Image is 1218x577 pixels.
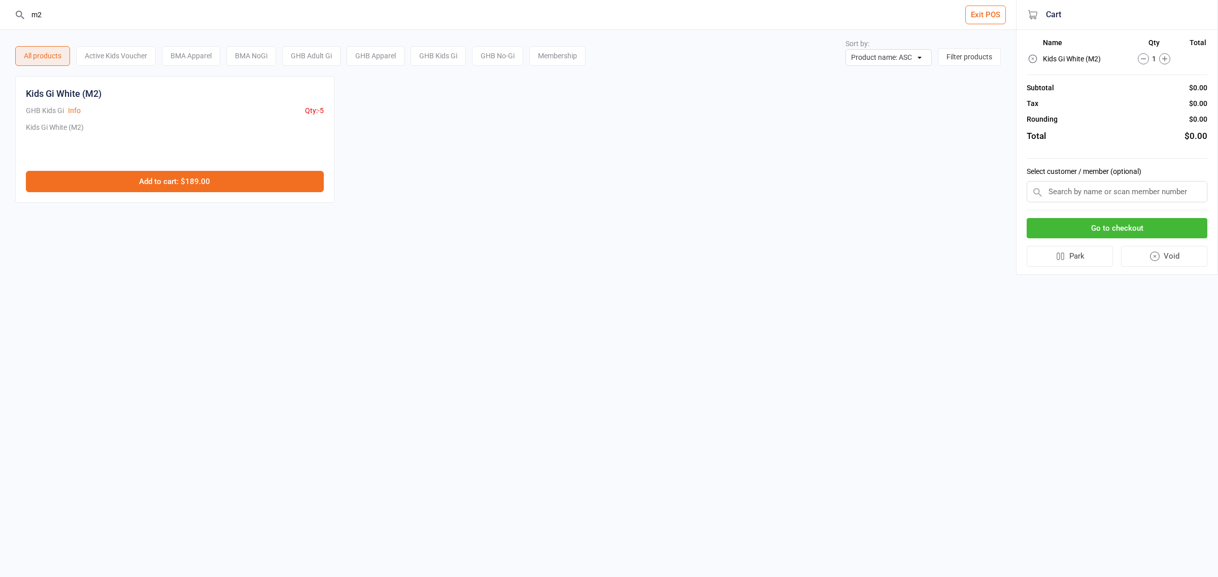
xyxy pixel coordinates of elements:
div: Rounding [1027,114,1058,125]
label: Select customer / member (optional) [1027,166,1207,177]
div: $0.00 [1189,114,1207,125]
div: Kids Gi White (M2) [26,122,84,161]
th: Qty [1127,39,1181,51]
div: Subtotal [1027,83,1054,93]
th: Total [1182,39,1206,51]
div: GHB No-Gi [472,46,523,66]
div: Kids Gi White (M2) [26,87,101,100]
div: 1 [1127,53,1181,64]
div: Tax [1027,98,1038,109]
button: Filter products [938,48,1001,66]
div: GHB Apparel [347,46,404,66]
div: BMA NoGi [226,46,276,66]
div: GHB Adult Gi [282,46,341,66]
input: Search by name or scan member number [1027,181,1207,202]
th: Name [1043,39,1125,51]
button: Void [1121,246,1208,267]
button: Exit POS [965,6,1006,24]
div: BMA Apparel [162,46,220,66]
div: Qty: -5 [305,105,324,116]
label: Sort by: [845,40,869,48]
td: Kids Gi White (M2) [1043,52,1125,66]
div: $0.00 [1185,130,1207,143]
div: All products [15,46,70,66]
div: Active Kids Voucher [76,46,156,66]
div: GHB Kids Gi [411,46,466,66]
div: Total [1027,130,1046,143]
button: Add to cart: $189.00 [26,171,324,192]
button: Park [1027,246,1113,267]
button: Go to checkout [1027,218,1207,239]
div: $0.00 [1189,98,1207,109]
div: Membership [529,46,586,66]
button: Info [68,105,81,116]
div: GHB Kids Gi [26,105,64,116]
div: $0.00 [1189,83,1207,93]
